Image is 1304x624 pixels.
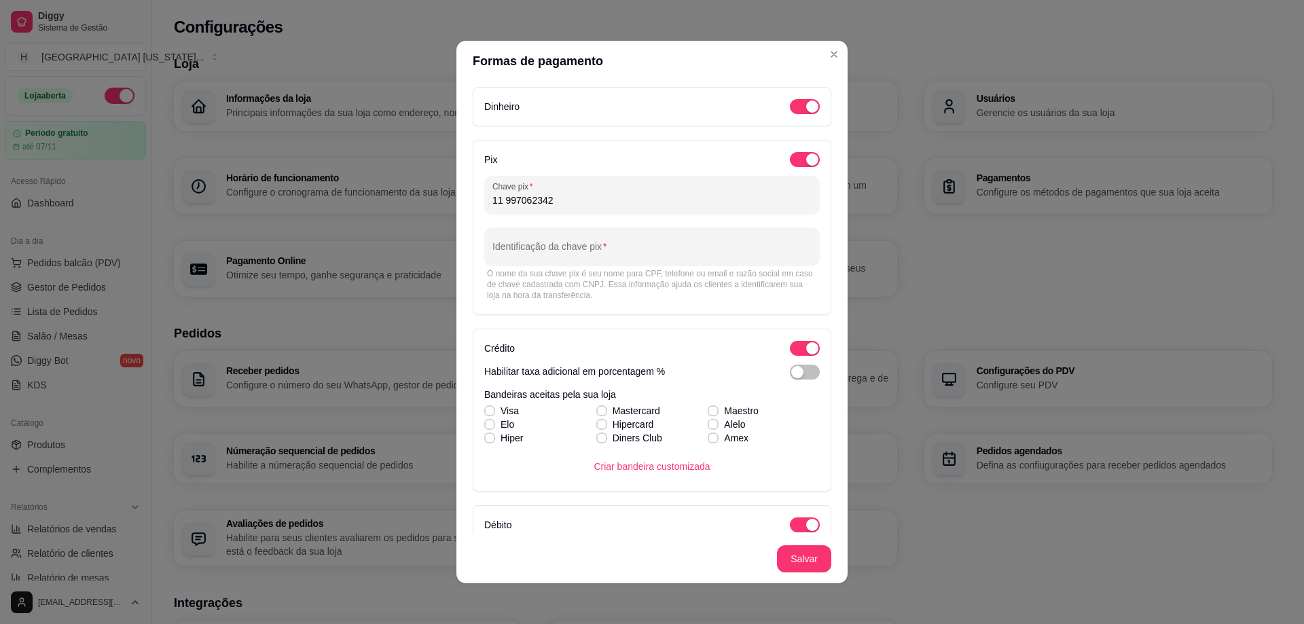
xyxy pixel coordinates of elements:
[484,365,665,380] p: Habilitar taxa adicional em porcentagem %
[487,268,817,301] div: O nome da sua chave pix é seu nome para CPF, telefone ou email e razão social em caso de chave ca...
[724,431,748,445] span: Amex
[613,431,662,445] span: Diners Club
[492,194,812,207] input: Chave pix
[501,431,523,445] span: Hiper
[583,453,721,480] button: Criar bandeira customizada
[484,388,820,401] p: Bandeiras aceitas pela sua loja
[492,245,812,259] input: Identificação da chave pix
[777,545,831,572] button: Salvar
[492,181,537,192] label: Chave pix
[484,343,515,354] label: Crédito
[456,41,848,81] header: Formas de pagamento
[484,101,520,112] label: Dinheiro
[823,43,845,65] button: Close
[613,404,660,418] span: Mastercard
[724,418,745,431] span: Alelo
[484,519,511,530] label: Débito
[613,418,654,431] span: Hipercard
[501,418,514,431] span: Elo
[501,404,519,418] span: Visa
[484,154,497,165] label: Pix
[724,404,759,418] span: Maestro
